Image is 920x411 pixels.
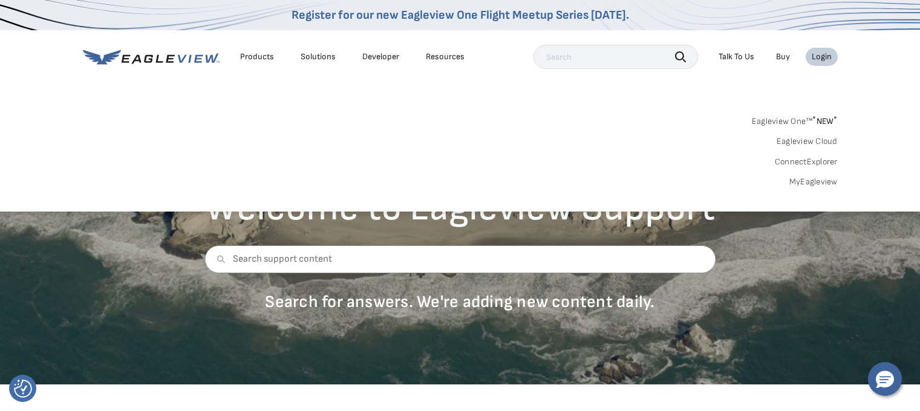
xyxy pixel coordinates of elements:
[14,380,32,398] button: Consent Preferences
[204,245,716,273] input: Search support content
[777,136,838,147] a: Eagleview Cloud
[301,51,336,62] div: Solutions
[533,45,698,69] input: Search
[426,51,465,62] div: Resources
[789,176,838,187] a: MyEagleview
[752,112,838,126] a: Eagleview One™*NEW*
[812,51,832,62] div: Login
[14,380,32,398] img: Revisit consent button
[204,291,716,312] p: Search for answers. We're adding new content daily.
[868,362,902,396] button: Hello, have a question? Let’s chat.
[776,51,790,62] a: Buy
[240,51,274,62] div: Products
[204,189,716,227] h2: Welcome to Eagleview Support
[292,8,629,22] a: Register for our new Eagleview One Flight Meetup Series [DATE].
[775,157,838,167] a: ConnectExplorer
[812,116,837,126] span: NEW
[362,51,399,62] a: Developer
[719,51,754,62] div: Talk To Us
